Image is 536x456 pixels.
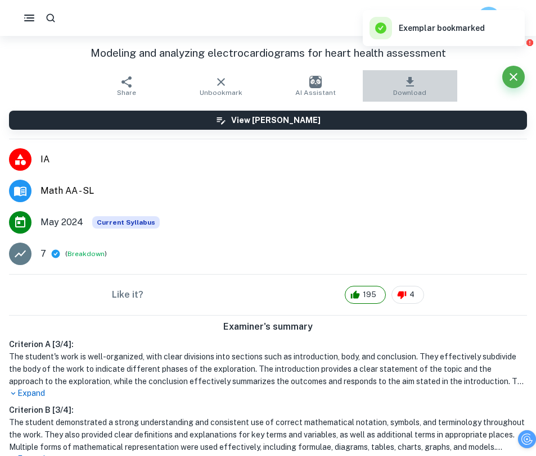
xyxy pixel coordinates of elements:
button: Share [79,70,174,102]
div: Exemplar bookmarked [370,17,485,39]
div: This exemplar is based on the current syllabus. Feel free to refer to it for inspiration/ideas wh... [92,216,160,229]
span: May 2024 [40,216,83,229]
button: Breakdown [67,249,105,259]
span: Download [393,89,426,97]
h6: Criterion A [ 3 / 4 ]: [9,338,527,350]
button: Download [363,70,457,102]
h1: Modeling and analyzing electrocardiograms for heart health assessment [9,45,527,61]
h6: Examiner's summary [4,320,532,334]
h6: Criterion B [ 3 / 4 ]: [9,404,527,416]
button: Close [502,66,525,88]
h1: The student's work is well-organized, with clear divisions into sections such as introduction, bo... [9,350,527,387]
h6: Like it? [112,288,143,302]
button: AI Assistant [268,70,363,102]
h6: View [PERSON_NAME] [231,114,321,126]
span: Current Syllabus [92,216,160,229]
button: Report issue [525,38,534,47]
button: Unbookmark [174,70,268,102]
span: IA [40,153,527,166]
span: Unbookmark [200,89,242,97]
span: AI Assistant [295,89,336,97]
h1: The student demonstrated a strong understanding and consistent use of correct mathematical notati... [9,416,527,453]
button: RA [478,7,500,29]
p: Expand [9,387,527,399]
span: ( ) [65,248,107,259]
div: 195 [345,286,386,304]
p: 7 [40,247,46,261]
span: 195 [357,289,382,300]
div: 4 [391,286,424,304]
img: AI Assistant [309,76,322,88]
span: Share [117,89,136,97]
button: View [PERSON_NAME] [9,111,527,130]
span: 4 [403,289,421,300]
span: Math AA - SL [40,184,527,198]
